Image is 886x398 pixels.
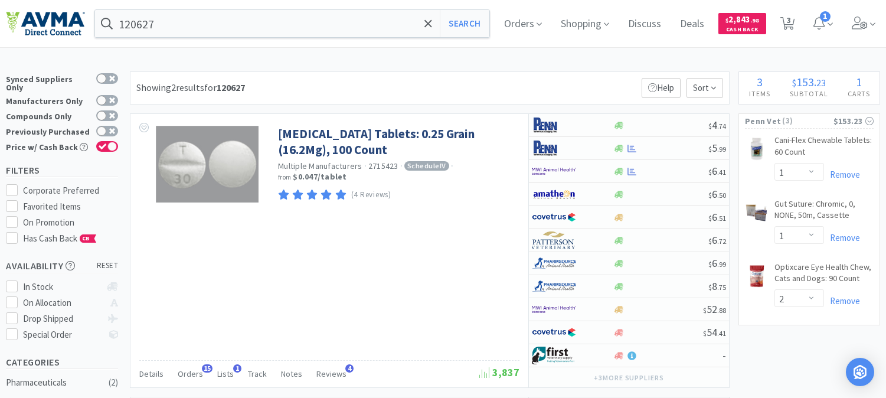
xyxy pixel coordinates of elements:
span: Notes [281,368,302,379]
h4: Subtotal [780,88,838,99]
span: 54 [703,325,726,339]
div: $153.23 [833,115,874,128]
a: Remove [824,295,860,306]
span: · [451,161,453,171]
img: 77fca1acd8b6420a9015268ca798ef17_1.png [532,208,576,226]
h4: Carts [838,88,880,99]
span: . 98 [750,17,759,24]
span: · [400,161,403,171]
span: $ [792,77,796,89]
img: 675ecce21e7f41d581b3bfc764b9041b_800921.png [745,264,769,288]
a: Optixcare Eye Health Chew, Cats and Dogs: 90 Count [774,262,874,289]
h5: Filters [6,164,118,177]
span: 1 [233,364,241,373]
span: Sort [686,78,723,98]
div: Previously Purchased [6,126,90,136]
span: 6 [708,210,726,224]
a: Discuss [623,19,666,30]
span: $ [708,168,712,177]
span: Details [139,368,164,379]
span: 52 [703,302,726,316]
img: 7915dbd3f8974342a4dc3feb8efc1740_58.png [532,278,576,295]
span: 153 [796,74,814,89]
h4: Items [739,88,780,99]
strong: $0.047 / tablet [293,171,346,182]
span: 3,837 [479,366,519,379]
div: Drop Shipped [23,312,102,326]
img: e1133ece90fa4a959c5ae41b0808c578_9.png [532,116,576,134]
span: . 50 [717,191,726,200]
span: $ [708,122,712,131]
a: $2,843.98Cash Back [718,8,766,40]
a: Multiple Manufacturers [278,161,362,171]
div: Showing 2 results [136,80,245,96]
span: $ [703,306,707,315]
a: [MEDICAL_DATA] Tablets: 0.25 Grain (16.2Mg), 100 Count [278,126,516,158]
div: Pharmaceuticals [6,376,102,390]
span: Orders [178,368,203,379]
img: 7915dbd3f8974342a4dc3feb8efc1740_58.png [532,255,576,272]
span: Has Cash Back [23,233,97,244]
span: $ [708,191,712,200]
span: 6 [708,256,726,270]
div: Open Intercom Messenger [846,358,874,386]
a: Gut Suture: Chromic, 0, NONE, 50m, Cassette [774,198,874,226]
span: Penn Vet [745,115,781,128]
span: $ [708,260,712,269]
span: 3 [757,74,763,89]
p: Help [642,78,681,98]
span: $ [725,17,728,24]
span: . 75 [717,283,726,292]
span: Schedule IV [404,161,449,171]
img: 3331a67d23dc422aa21b1ec98afbf632_11.png [532,185,576,203]
img: 67d67680309e4a0bb49a5ff0391dcc42_6.png [532,347,576,364]
img: f5e969b455434c6296c6d81ef179fa71_3.png [532,231,576,249]
span: . 41 [717,329,726,338]
span: · [364,161,367,171]
span: from [278,173,291,181]
span: Cash Back [725,27,759,34]
span: . 41 [717,168,726,177]
div: On Promotion [23,216,119,230]
span: . 88 [717,306,726,315]
span: $ [708,214,712,223]
a: Remove [824,169,860,180]
p: (4 Reviews) [351,189,391,201]
input: Search by item, sku, manufacturer, ingredient, size... [95,10,489,37]
span: 1 [820,11,831,22]
span: 2715423 [368,161,398,171]
div: On Allocation [23,296,102,310]
img: bb34df12c7ec47668f72623dbdc7797b_157905.png [745,137,769,161]
img: f6b2451649754179b5b4e0c70c3f7cb0_2.png [532,301,576,318]
h5: Availability [6,259,118,273]
a: 3 [776,20,800,31]
img: e4e33dab9f054f5782a47901c742baa9_102.png [6,11,85,36]
div: Compounds Only [6,110,90,120]
span: . 74 [717,122,726,131]
span: 6 [708,164,726,178]
button: Search [440,10,489,37]
div: Synced Suppliers Only [6,73,90,92]
span: 4 [708,118,726,132]
span: . 51 [717,214,726,223]
span: ( 3 ) [781,115,833,127]
span: 15 [202,364,212,373]
div: In Stock [23,280,102,294]
div: . [780,76,838,88]
a: Remove [824,232,860,243]
span: Lists [217,368,234,379]
a: Cani-Flex Chewable Tablets: 60 Count [774,135,874,162]
span: Track [248,368,267,379]
button: +3more suppliers [588,370,670,386]
span: $ [708,283,712,292]
span: 2,843 [725,14,759,25]
img: edbcf457af9f47f2b44ed0e98d9de693_159140.png [745,201,769,224]
img: 77fca1acd8b6420a9015268ca798ef17_1.png [532,324,576,341]
span: CB [80,235,92,242]
span: . 99 [717,260,726,269]
div: Favorited Items [23,200,119,214]
span: 6 [708,233,726,247]
img: f6b2451649754179b5b4e0c70c3f7cb0_2.png [532,162,576,180]
div: Special Order [23,328,102,342]
span: reset [97,260,119,272]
